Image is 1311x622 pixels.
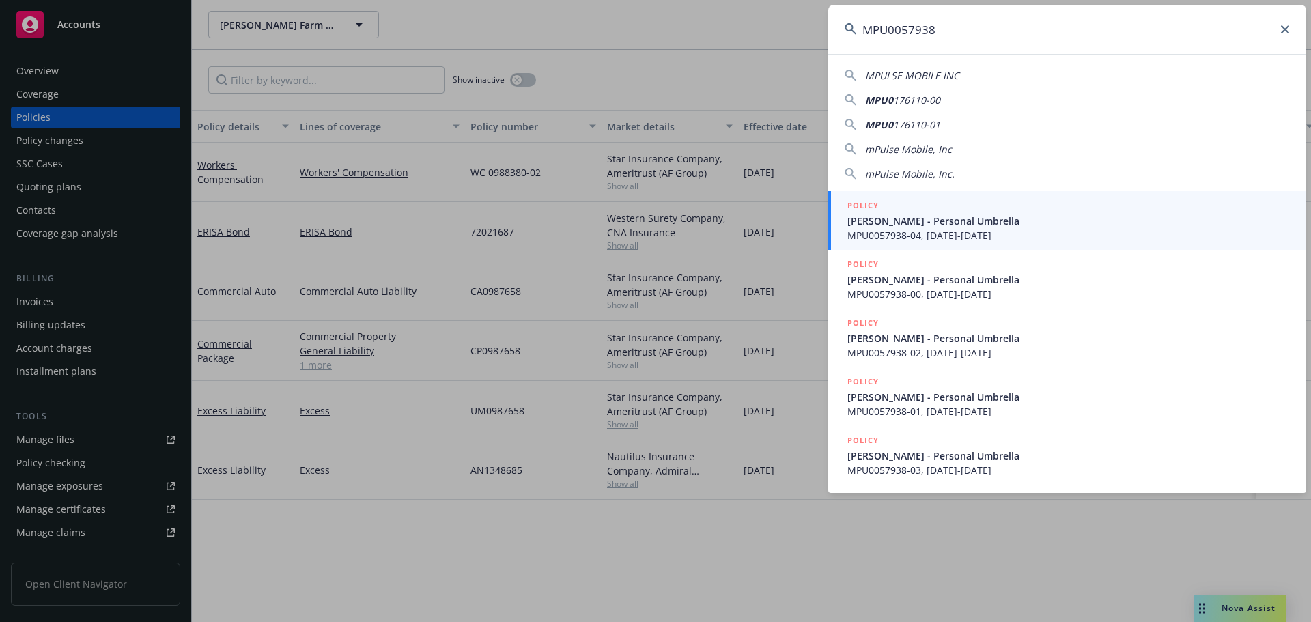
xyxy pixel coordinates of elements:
span: MPU0057938-04, [DATE]-[DATE] [847,228,1290,242]
h5: POLICY [847,375,879,388]
h5: POLICY [847,434,879,447]
span: 176110-00 [893,94,940,107]
span: MPU0 [865,94,893,107]
span: mPulse Mobile, Inc [865,143,952,156]
a: POLICY[PERSON_NAME] - Personal UmbrellaMPU0057938-02, [DATE]-[DATE] [828,309,1306,367]
span: [PERSON_NAME] - Personal Umbrella [847,331,1290,345]
input: Search... [828,5,1306,54]
h5: POLICY [847,316,879,330]
h5: POLICY [847,199,879,212]
span: MPULSE MOBILE INC [865,69,959,82]
span: MPU0 [865,118,893,131]
a: POLICY[PERSON_NAME] - Personal UmbrellaMPU0057938-04, [DATE]-[DATE] [828,191,1306,250]
span: [PERSON_NAME] - Personal Umbrella [847,449,1290,463]
span: mPulse Mobile, Inc. [865,167,955,180]
span: [PERSON_NAME] - Personal Umbrella [847,214,1290,228]
a: POLICY[PERSON_NAME] - Personal UmbrellaMPU0057938-00, [DATE]-[DATE] [828,250,1306,309]
span: 176110-01 [893,118,940,131]
h5: POLICY [847,257,879,271]
span: MPU0057938-02, [DATE]-[DATE] [847,345,1290,360]
span: MPU0057938-00, [DATE]-[DATE] [847,287,1290,301]
span: MPU0057938-01, [DATE]-[DATE] [847,404,1290,419]
span: [PERSON_NAME] - Personal Umbrella [847,272,1290,287]
a: POLICY[PERSON_NAME] - Personal UmbrellaMPU0057938-03, [DATE]-[DATE] [828,426,1306,485]
a: POLICY[PERSON_NAME] - Personal UmbrellaMPU0057938-01, [DATE]-[DATE] [828,367,1306,426]
span: [PERSON_NAME] - Personal Umbrella [847,390,1290,404]
span: MPU0057938-03, [DATE]-[DATE] [847,463,1290,477]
